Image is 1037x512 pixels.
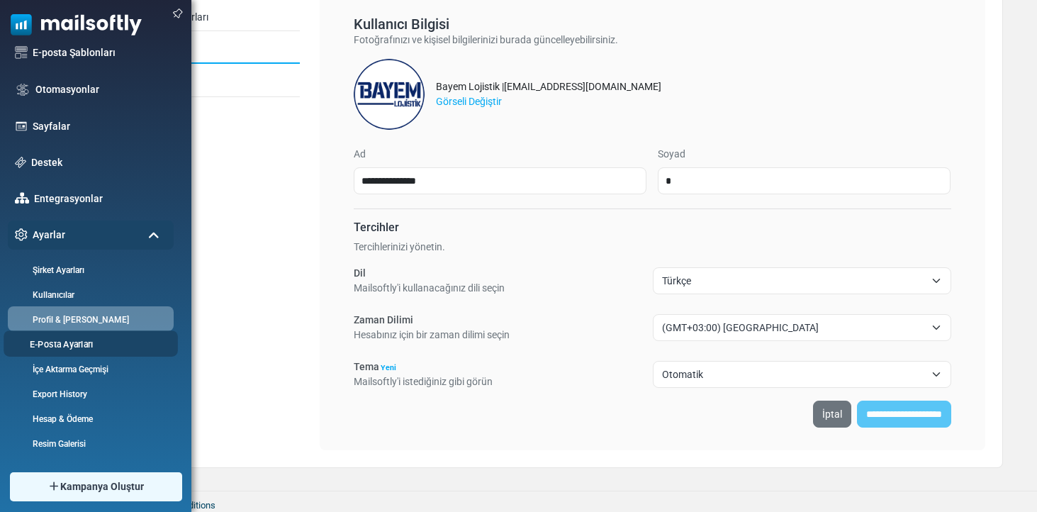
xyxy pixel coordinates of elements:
a: E-Posta Ayarları [4,338,174,351]
img: workflow.svg [15,82,30,98]
span: Otomatik [662,366,926,383]
h5: Kullanıcı Bilgisi [354,16,951,33]
img: profil_resmi.jpg [354,59,425,130]
a: Hesap & Ödeme [8,413,170,425]
a: İptal [813,401,851,428]
img: support-icon.svg [15,157,26,168]
label: Dil [354,266,366,281]
span: Kampanya Oluştur [60,479,144,494]
span: Ayarlar [33,228,65,243]
a: Entegrasyonlar [34,191,167,206]
label: Soyad [658,147,685,162]
a: Hesabım [118,36,300,64]
p: Mailsoftly'i kullanacağınız dili seçin [354,281,505,296]
a: Sayfalar [33,119,167,134]
label: Zaman Dilimi [354,313,413,328]
a: Destek [31,155,167,170]
span: Fotoğrafınızı ve kişisel bilgilerinizi burada güncelleyebilirsiniz. [354,34,618,45]
div: Yeni [379,364,402,374]
p: Mailsoftly'i istediğiniz gibi görün [354,374,493,389]
span: (GMT+03:00) Istanbul [653,314,952,341]
img: landing_pages.svg [15,120,28,133]
label: Ad [354,147,366,162]
span: Tercihlerinizi yönetin. [354,241,445,252]
img: email-templates-icon.svg [15,46,28,59]
img: settings-icon.svg [15,228,28,241]
a: E-posta Şablonları [33,45,167,60]
a: Otomasyonlar [35,82,167,97]
label: Görseli Değiştir [436,94,502,109]
span: Otomatik [653,361,952,388]
h6: Tercihler [354,221,951,234]
div: Bayem Lojistik | [EMAIL_ADDRESS][DOMAIN_NAME] [436,79,661,94]
a: Şirket Ayarları [118,4,300,31]
a: Resim Galerisi [8,438,170,450]
a: İçe Aktarma Geçmişi [8,363,170,376]
span: Türkçe [662,272,926,289]
a: Güvenlik [118,69,300,96]
p: Hesabınız için bir zaman dilimi seçin [354,328,510,343]
span: (GMT+03:00) Istanbul [662,319,926,336]
a: Şirket Ayarları [8,264,170,277]
span: Türkçe [653,267,952,294]
a: Profil & [PERSON_NAME] [8,313,170,326]
a: Kullanıcılar [8,289,170,301]
label: Tema [354,360,402,374]
a: Export History [8,388,170,401]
